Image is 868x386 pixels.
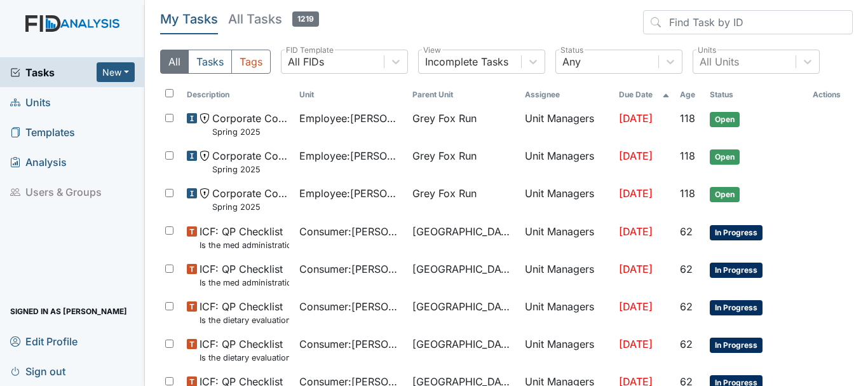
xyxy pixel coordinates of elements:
span: 118 [680,149,695,162]
span: Corporate Compliance Spring 2025 [212,148,289,176]
span: [DATE] [619,187,653,200]
small: Is the med administration assessment current? (document the date in the comment section) [200,239,289,251]
span: 62 [680,263,693,275]
span: In Progress [710,225,763,240]
span: [GEOGRAPHIC_DATA] [412,224,515,239]
span: Employee : [PERSON_NAME] [299,186,402,201]
small: Is the med administration assessment current? (document the date in the comment section) [200,277,289,289]
span: Signed in as [PERSON_NAME] [10,301,127,321]
span: 62 [680,338,693,350]
th: Toggle SortBy [407,84,520,106]
div: Any [562,54,581,69]
td: Unit Managers [520,181,614,218]
input: Find Task by ID [643,10,853,34]
button: Tags [231,50,271,74]
span: Open [710,149,740,165]
span: 118 [680,187,695,200]
span: 62 [680,225,693,238]
span: Employee : [PERSON_NAME] [299,148,402,163]
input: Toggle All Rows Selected [165,89,173,97]
th: Actions [808,84,853,106]
span: ICF: QP Checklist Is the dietary evaluation current? (document the date in the comment section) [200,299,289,326]
td: Unit Managers [520,294,614,331]
span: ICF: QP Checklist Is the dietary evaluation current? (document the date in the comment section) [200,336,289,364]
span: [DATE] [619,225,653,238]
small: Spring 2025 [212,126,289,138]
small: Spring 2025 [212,201,289,213]
span: [DATE] [619,263,653,275]
th: Toggle SortBy [294,84,407,106]
span: In Progress [710,338,763,353]
span: Grey Fox Run [412,186,477,201]
span: In Progress [710,300,763,315]
td: Unit Managers [520,143,614,181]
span: In Progress [710,263,763,278]
small: Spring 2025 [212,163,289,176]
th: Toggle SortBy [614,84,675,106]
td: Unit Managers [520,106,614,143]
span: [GEOGRAPHIC_DATA] [412,299,515,314]
td: Unit Managers [520,331,614,369]
span: Grey Fox Run [412,111,477,126]
span: Consumer : [PERSON_NAME] [299,299,402,314]
th: Toggle SortBy [705,84,808,106]
span: Corporate Compliance Spring 2025 [212,186,289,213]
span: [DATE] [619,338,653,350]
span: Units [10,92,51,112]
span: Consumer : [PERSON_NAME] [299,224,402,239]
span: Consumer : [PERSON_NAME][GEOGRAPHIC_DATA] [299,261,402,277]
span: Edit Profile [10,331,78,351]
span: 118 [680,112,695,125]
span: Consumer : [PERSON_NAME] [299,336,402,352]
small: Is the dietary evaluation current? (document the date in the comment section) [200,352,289,364]
span: Open [710,187,740,202]
small: Is the dietary evaluation current? (document the date in the comment section) [200,314,289,326]
span: [GEOGRAPHIC_DATA] [412,336,515,352]
th: Toggle SortBy [675,84,705,106]
span: Corporate Compliance Spring 2025 [212,111,289,138]
a: Tasks [10,65,97,80]
h5: All Tasks [228,10,319,28]
div: All FIDs [288,54,324,69]
span: ICF: QP Checklist Is the med administration assessment current? (document the date in the comment... [200,224,289,251]
button: Tasks [188,50,232,74]
td: Unit Managers [520,219,614,256]
span: Open [710,112,740,127]
h5: My Tasks [160,10,218,28]
span: [DATE] [619,112,653,125]
div: Type filter [160,50,271,74]
span: Employee : [PERSON_NAME][GEOGRAPHIC_DATA] [299,111,402,126]
span: ICF: QP Checklist Is the med administration assessment current? (document the date in the comment... [200,261,289,289]
span: Analysis [10,152,67,172]
span: [DATE] [619,149,653,162]
span: [GEOGRAPHIC_DATA] [412,261,515,277]
button: New [97,62,135,82]
th: Assignee [520,84,614,106]
div: Incomplete Tasks [425,54,508,69]
span: 62 [680,300,693,313]
div: All Units [700,54,739,69]
span: Templates [10,122,75,142]
span: 1219 [292,11,319,27]
button: All [160,50,189,74]
th: Toggle SortBy [182,84,294,106]
td: Unit Managers [520,256,614,294]
span: Sign out [10,361,65,381]
span: Grey Fox Run [412,148,477,163]
span: [DATE] [619,300,653,313]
